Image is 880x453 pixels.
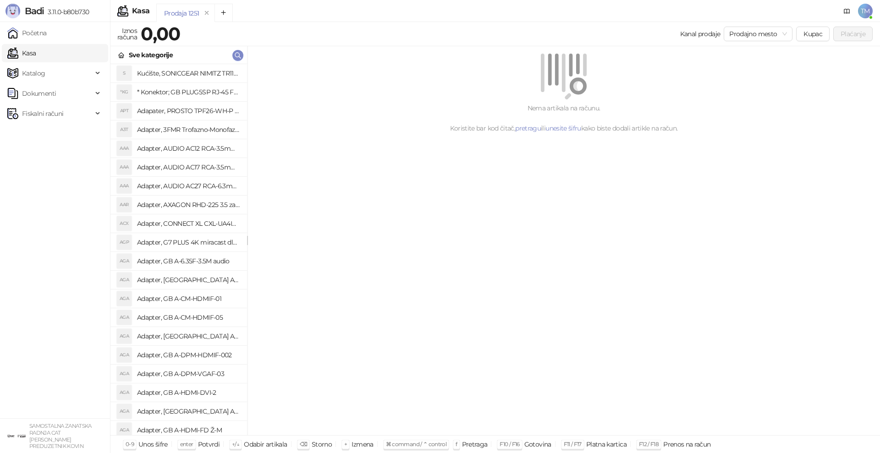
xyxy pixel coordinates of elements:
[137,254,240,268] h4: Adapter, GB A-6.35F-3.5M audio
[456,441,457,448] span: f
[137,141,240,156] h4: Adapter, AUDIO AC12 RCA-3.5mm mono
[312,438,332,450] div: Storno
[244,438,287,450] div: Odabir artikala
[117,197,132,212] div: AAR
[141,22,180,45] strong: 0,00
[137,291,240,306] h4: Adapter, GB A-CM-HDMIF-01
[500,441,519,448] span: F10 / F16
[545,124,581,132] a: unesite šifru
[138,438,168,450] div: Unos šifre
[137,235,240,250] h4: Adapter, G7 PLUS 4K miracast dlna airplay za TV
[22,104,63,123] span: Fiskalni računi
[680,29,720,39] div: Kanal prodaje
[117,104,132,118] div: APT
[462,438,488,450] div: Pretraga
[524,438,551,450] div: Gotovina
[840,4,854,18] a: Dokumentacija
[110,64,247,435] div: grid
[117,235,132,250] div: AGP
[22,64,45,82] span: Katalog
[137,197,240,212] h4: Adapter, AXAGON RHD-225 3.5 za 2x2.5
[117,291,132,306] div: AGA
[663,438,710,450] div: Prenos na račun
[117,160,132,175] div: AAA
[137,348,240,362] h4: Adapter, GB A-DPM-HDMIF-002
[129,50,173,60] div: Sve kategorije
[201,9,213,17] button: remove
[25,5,44,16] span: Badi
[214,4,233,22] button: Add tab
[117,273,132,287] div: AGA
[117,423,132,437] div: AGA
[180,441,193,448] span: enter
[137,366,240,381] h4: Adapter, GB A-DPM-VGAF-03
[352,438,373,450] div: Izmena
[7,44,36,62] a: Kasa
[137,104,240,118] h4: Adapater, PROSTO TPF26-WH-P razdelnik
[258,103,869,133] div: Nema artikala na računu. Koristite bar kod čitač, ili kako biste dodali artikle na račun.
[137,423,240,437] h4: Adapter, GB A-HDMI-FD Ž-M
[137,179,240,193] h4: Adapter, AUDIO AC27 RCA-6.3mm stereo
[796,27,830,41] button: Kupac
[639,441,659,448] span: F12 / F18
[117,141,132,156] div: AAA
[126,441,134,448] span: 0-9
[117,254,132,268] div: AGA
[117,66,132,81] div: S
[7,24,47,42] a: Početna
[117,122,132,137] div: A3T
[833,27,873,41] button: Plaćanje
[29,423,92,449] small: SAMOSTALNA ZANATSKA RADNJA CAT [PERSON_NAME] PREDUZETNIK KOVIN
[137,310,240,325] h4: Adapter, GB A-CM-HDMIF-05
[232,441,239,448] span: ↑/↓
[137,66,240,81] h4: Kućište, SONICGEAR NIMITZ TR1100 belo BEZ napajanja
[117,179,132,193] div: AAA
[44,8,89,16] span: 3.11.0-b80b730
[132,7,149,15] div: Kasa
[858,4,873,18] span: TM
[164,8,199,18] div: Prodaja 1251
[117,329,132,344] div: AGA
[137,329,240,344] h4: Adapter, [GEOGRAPHIC_DATA] A-CMU3-LAN-05 hub
[386,441,447,448] span: ⌘ command / ⌃ control
[117,216,132,231] div: ACX
[137,273,240,287] h4: Adapter, [GEOGRAPHIC_DATA] A-AC-UKEU-001 UK na EU 7.5A
[117,404,132,419] div: AGA
[729,27,787,41] span: Prodajno mesto
[137,160,240,175] h4: Adapter, AUDIO AC17 RCA-3.5mm stereo
[7,427,26,445] img: 64x64-companyLogo-ae27db6e-dfce-48a1-b68e-83471bd1bffd.png
[117,366,132,381] div: AGA
[137,122,240,137] h4: Adapter, 3FMR Trofazno-Monofazni
[117,348,132,362] div: AGA
[344,441,347,448] span: +
[137,404,240,419] h4: Adapter, [GEOGRAPHIC_DATA] A-HDMI-FC Ž-M
[5,4,20,18] img: Logo
[117,385,132,400] div: AGA
[117,310,132,325] div: AGA
[137,216,240,231] h4: Adapter, CONNECT XL CXL-UA4IN1 putni univerzalni
[22,84,56,103] span: Dokumenti
[564,441,582,448] span: F11 / F17
[137,85,240,99] h4: * Konektor; GB PLUG5SP RJ-45 FTP Kat.5
[300,441,307,448] span: ⌫
[515,124,541,132] a: pretragu
[586,438,627,450] div: Platna kartica
[137,385,240,400] h4: Adapter, GB A-HDMI-DVI-2
[115,25,139,43] div: Iznos računa
[198,438,220,450] div: Potvrdi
